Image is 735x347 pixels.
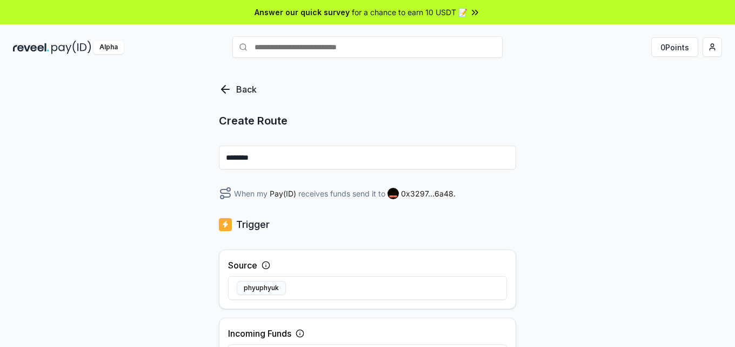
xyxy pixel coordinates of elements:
div: Alpha [93,41,124,54]
span: Pay(ID) [270,188,296,199]
p: Create Route [219,113,516,128]
button: 0Points [651,37,698,57]
span: for a chance to earn 10 USDT 📝 [352,6,467,18]
span: 0x3297...6a48 . [401,188,456,199]
button: phyuphyuk [237,281,286,295]
p: Trigger [236,217,270,232]
span: Answer our quick survey [255,6,350,18]
label: Source [228,259,257,272]
img: reveel_dark [13,41,49,54]
p: Back [236,83,257,96]
label: Incoming Funds [228,327,291,340]
img: pay_id [51,41,91,54]
div: When my receives funds send it to [219,187,516,200]
img: logo [219,217,232,232]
